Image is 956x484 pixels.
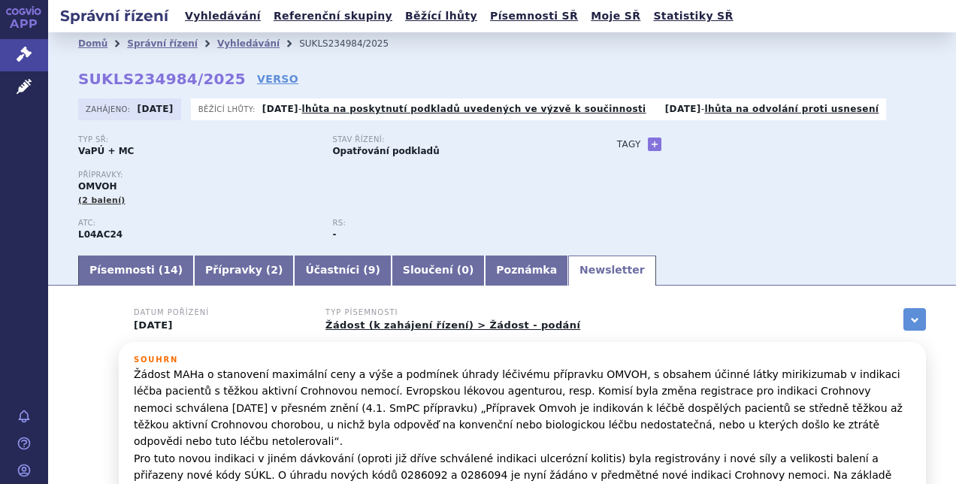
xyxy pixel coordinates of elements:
[325,308,580,317] h3: Typ písemnosti
[299,32,408,55] li: SUKLS234984/2025
[401,6,482,26] a: Běžící lhůty
[332,229,336,240] strong: -
[325,319,580,331] a: Žádost (k zahájení řízení) > Žádost - podání
[180,6,265,26] a: Vyhledávání
[665,103,879,115] p: -
[78,171,587,180] p: Přípravky:
[486,6,582,26] a: Písemnosti SŘ
[78,181,116,192] span: OMVOH
[78,38,107,49] a: Domů
[269,6,397,26] a: Referenční skupiny
[617,135,641,153] h3: Tagy
[262,104,298,114] strong: [DATE]
[332,135,571,144] p: Stav řízení:
[78,70,246,88] strong: SUKLS234984/2025
[198,103,259,115] span: Běžící lhůty:
[568,256,656,286] a: Newsletter
[294,256,391,286] a: Účastníci (9)
[332,219,571,228] p: RS:
[78,219,317,228] p: ATC:
[134,319,307,331] p: [DATE]
[217,38,280,49] a: Vyhledávání
[257,71,298,86] a: VERSO
[86,103,133,115] span: Zahájeno:
[461,264,469,276] span: 0
[485,256,568,286] a: Poznámka
[134,355,911,365] h3: Souhrn
[127,38,198,49] a: Správní řízení
[78,135,317,144] p: Typ SŘ:
[134,308,307,317] h3: Datum pořízení
[262,103,646,115] p: -
[368,264,376,276] span: 9
[704,104,879,114] a: lhůta na odvolání proti usnesení
[78,256,194,286] a: Písemnosti (14)
[271,264,278,276] span: 2
[138,104,174,114] strong: [DATE]
[78,195,126,205] span: (2 balení)
[586,6,645,26] a: Moje SŘ
[194,256,294,286] a: Přípravky (2)
[332,146,439,156] strong: Opatřování podkladů
[665,104,701,114] strong: [DATE]
[48,5,180,26] h2: Správní řízení
[163,264,177,276] span: 14
[903,308,926,331] a: zobrazit vše
[302,104,646,114] a: lhůta na poskytnutí podkladů uvedených ve výzvě k součinnosti
[648,138,661,151] a: +
[392,256,485,286] a: Sloučení (0)
[78,229,123,240] strong: MIRIKIZUMAB
[78,146,134,156] strong: VaPÚ + MC
[649,6,737,26] a: Statistiky SŘ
